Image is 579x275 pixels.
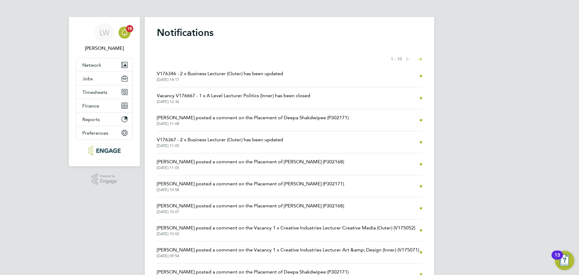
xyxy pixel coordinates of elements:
a: Go to home page [76,146,133,155]
span: [DATE] 09:54 [157,254,419,258]
span: Finance [82,103,99,109]
span: [PERSON_NAME] posted a comment on the Placement of [PERSON_NAME] (P302168) [157,202,344,209]
span: [DATE] 11:08 [157,121,349,126]
span: Louis Warner [76,45,133,52]
span: Jobs [82,76,93,82]
span: Network [82,62,101,68]
a: LW[PERSON_NAME] [76,23,133,52]
span: LW [100,29,109,37]
button: Jobs [76,72,132,85]
a: [PERSON_NAME] posted a comment on the Placement of Deepa Shakdwipee (P302171)[DATE] 11:08 [157,114,349,126]
span: [DATE] 11:05 [157,143,283,148]
span: [DATE] 14:17 [157,77,283,82]
span: [PERSON_NAME] posted a comment on the Placement of [PERSON_NAME] (P302171) [157,180,344,187]
a: [PERSON_NAME] posted a comment on the Vacancy 1 x Creative Industries Lecturer Art &amp; Design (... [157,246,419,258]
span: [DATE] 10:07 [157,209,344,214]
span: [PERSON_NAME] posted a comment on the Vacancy 1 x Creative Industries Lecturer Creative Media (Ou... [157,224,415,232]
button: Reports [76,113,132,126]
a: [PERSON_NAME] posted a comment on the Vacancy 1 x Creative Industries Lecturer Creative Media (Ou... [157,224,415,236]
a: V176367 - 2 x Business Lecturer (Outer) has been updated[DATE] 11:05 [157,136,283,148]
button: Preferences [76,126,132,139]
button: Finance [76,99,132,112]
span: 15 [126,25,133,32]
a: [PERSON_NAME] posted a comment on the Placement of [PERSON_NAME] (P302168)[DATE] 11:05 [157,158,344,170]
span: [DATE] 12:36 [157,99,310,104]
button: Timesheets [76,85,132,99]
div: 13 [555,255,560,263]
span: [DATE] 10:02 [157,232,415,236]
span: [DATE] 11:05 [157,165,344,170]
a: V176346 - 2 x Business Lecturer (Outer) has been updated[DATE] 14:17 [157,70,283,82]
a: Powered byEngage [92,174,117,185]
a: [PERSON_NAME] posted a comment on the Placement of [PERSON_NAME] (P302171)[DATE] 10:58 [157,180,344,192]
span: Vacancy V176667 - 1 x A Level Lecturer Politics (Inner) has been closed [157,92,310,99]
span: 1 - 10 [391,56,402,62]
span: V176367 - 2 x Business Lecturer (Outer) has been updated [157,136,283,143]
span: V176346 - 2 x Business Lecturer (Outer) has been updated [157,70,283,77]
span: [DATE] 10:58 [157,187,344,192]
span: Reports [82,117,100,122]
a: [PERSON_NAME] posted a comment on the Placement of [PERSON_NAME] (P302168)[DATE] 10:07 [157,202,344,214]
span: [PERSON_NAME] posted a comment on the Placement of Deepa Shakdwipee (P302171) [157,114,349,121]
span: [PERSON_NAME] posted a comment on the Placement of [PERSON_NAME] (P302168) [157,158,344,165]
nav: Main navigation [69,17,140,166]
button: Open Resource Center, 13 new notifications [555,251,574,270]
button: Network [76,58,132,72]
a: Vacancy V176667 - 1 x A Level Lecturer Politics (Inner) has been closed[DATE] 12:36 [157,92,310,104]
nav: Select page of notifications list [391,53,422,65]
span: Powered by [100,174,117,179]
span: [PERSON_NAME] posted a comment on the Vacancy 1 x Creative Industries Lecturer Art &amp; Design (... [157,246,419,254]
span: Preferences [82,130,108,136]
h1: Notifications [157,27,422,39]
span: Engage [100,179,117,184]
span: Timesheets [82,89,107,95]
img: xede-logo-retina.png [88,146,120,155]
a: 15 [119,23,131,42]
